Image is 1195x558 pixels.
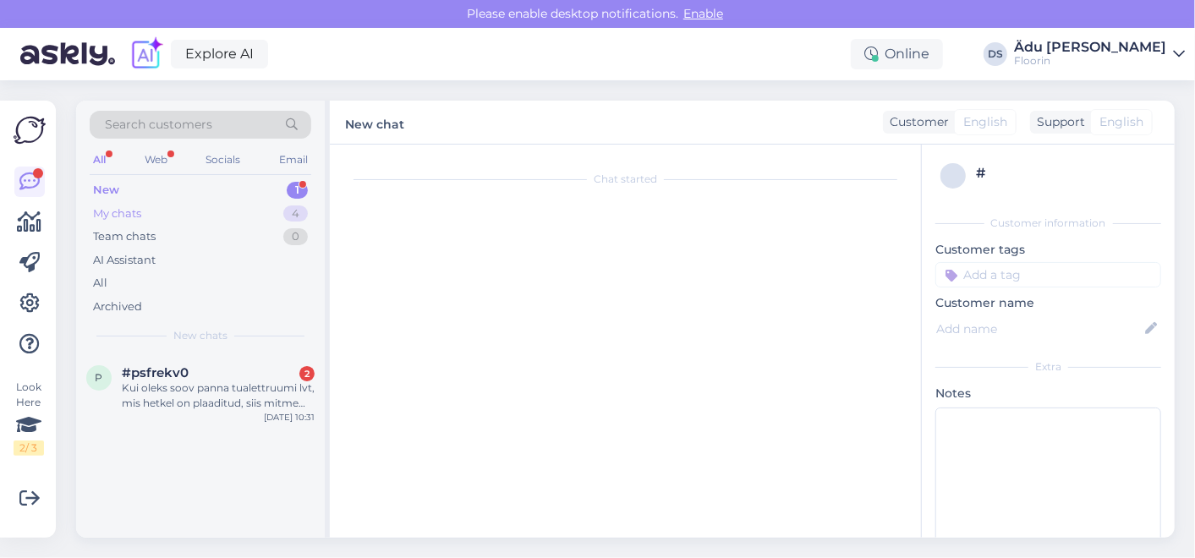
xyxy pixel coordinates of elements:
[935,241,1161,259] p: Customer tags
[347,172,904,187] div: Chat started
[976,163,1156,183] div: #
[93,182,119,199] div: New
[141,149,171,171] div: Web
[93,275,107,292] div: All
[345,111,404,134] label: New chat
[935,216,1161,231] div: Customer information
[1014,41,1166,54] div: Ädu [PERSON_NAME]
[935,294,1161,312] p: Customer name
[935,262,1161,287] input: Add a tag
[936,320,1142,338] input: Add name
[1099,113,1143,131] span: English
[935,359,1161,375] div: Extra
[122,380,315,411] div: Kui oleks soov panna tualettruumi lvt, mis hetkel on plaaditud, siis mitme mm peab lvt olema, et ...
[299,366,315,381] div: 2
[678,6,728,21] span: Enable
[129,36,164,72] img: explore-ai
[202,149,244,171] div: Socials
[122,365,189,380] span: #psfrekv0
[851,39,943,69] div: Online
[1030,113,1085,131] div: Support
[883,113,949,131] div: Customer
[1014,54,1166,68] div: Floorin
[14,440,44,456] div: 2 / 3
[283,228,308,245] div: 0
[283,205,308,222] div: 4
[935,385,1161,402] p: Notes
[14,380,44,456] div: Look Here
[93,298,142,315] div: Archived
[984,42,1007,66] div: DS
[93,228,156,245] div: Team chats
[276,149,311,171] div: Email
[1014,41,1185,68] a: Ädu [PERSON_NAME]Floorin
[105,116,212,134] span: Search customers
[171,40,268,68] a: Explore AI
[264,411,315,424] div: [DATE] 10:31
[287,182,308,199] div: 1
[14,114,46,146] img: Askly Logo
[90,149,109,171] div: All
[93,205,141,222] div: My chats
[963,113,1007,131] span: English
[93,252,156,269] div: AI Assistant
[96,371,103,384] span: p
[173,328,227,343] span: New chats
